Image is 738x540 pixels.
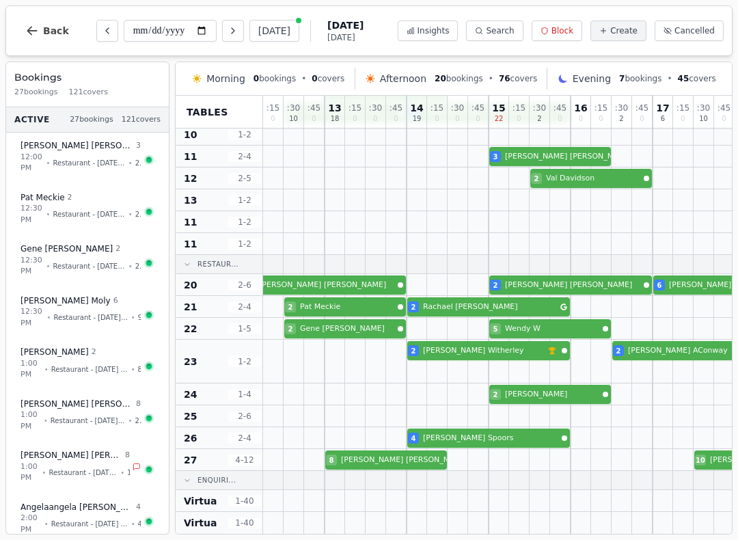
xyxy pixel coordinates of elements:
[42,468,46,478] span: •
[51,364,128,375] span: Restaurant - [DATE] Lunch Menu
[259,280,395,291] span: [PERSON_NAME] [PERSON_NAME]
[288,324,293,334] span: 2
[493,390,498,400] span: 2
[331,116,340,122] span: 18
[532,21,582,41] button: Block
[20,450,122,461] span: [PERSON_NAME] [PERSON_NAME]
[228,301,261,312] span: 2 - 4
[619,73,661,84] span: bookings
[329,455,334,465] span: 8
[14,114,50,125] span: Active
[499,74,510,83] span: 76
[51,416,126,426] span: Restaurant - [DATE] Lunch Menu
[353,116,357,122] span: 0
[184,322,197,336] span: 22
[228,217,261,228] span: 1 - 2
[184,172,197,185] span: 12
[423,433,559,444] span: [PERSON_NAME] Spoors
[44,364,49,375] span: •
[14,87,58,98] span: 27 bookings
[411,346,416,356] span: 2
[184,193,197,207] span: 13
[327,18,364,32] span: [DATE]
[616,346,621,356] span: 2
[46,261,51,271] span: •
[413,116,422,122] span: 19
[197,259,238,269] span: Restaur...
[674,25,715,36] span: Cancelled
[435,73,483,84] span: bookings
[288,302,293,312] span: 2
[12,391,163,440] button: [PERSON_NAME] [PERSON_NAME]81:00 PM•Restaurant - [DATE] Lunch Menu•27
[53,158,126,168] span: Restaurant - [DATE] Lunch Menu
[493,152,498,162] span: 3
[14,14,80,47] button: Back
[610,25,638,36] span: Create
[574,103,587,113] span: 16
[69,87,108,98] span: 121 covers
[228,455,261,465] span: 4 - 12
[249,20,299,42] button: [DATE]
[486,25,514,36] span: Search
[184,237,197,251] span: 11
[635,104,648,112] span: : 45
[301,73,306,84] span: •
[696,455,705,465] span: 10
[493,280,498,291] span: 2
[411,433,416,444] span: 4
[136,399,141,410] span: 8
[115,243,120,255] span: 2
[499,73,537,84] span: covers
[135,416,141,426] span: 27
[228,433,261,444] span: 2 - 4
[228,173,261,184] span: 2 - 5
[49,468,118,478] span: Restaurant - [DATE] Lunch Menu
[20,255,44,278] span: 12:30 PM
[128,261,133,271] span: •
[12,133,163,182] button: [PERSON_NAME] [PERSON_NAME]312:00 PM•Restaurant - [DATE] Lunch Menu•20
[667,73,672,84] span: •
[20,399,133,409] span: [PERSON_NAME] [PERSON_NAME]
[53,312,128,323] span: Restaurant - [DATE] Lunch Menu
[135,261,141,271] span: 22
[53,261,126,271] span: Restaurant - [DATE] Lunch Menu
[573,72,611,85] span: Evening
[20,461,40,484] span: 1:00 PM
[43,26,69,36] span: Back
[20,409,41,432] span: 1:00 PM
[369,104,382,112] span: : 30
[68,192,72,204] span: 2
[328,103,341,113] span: 13
[47,312,51,323] span: •
[533,104,546,112] span: : 30
[697,104,710,112] span: : 30
[289,116,298,122] span: 10
[184,409,197,423] span: 25
[579,116,583,122] span: 0
[505,280,641,291] span: [PERSON_NAME] [PERSON_NAME]
[678,74,689,83] span: 45
[20,152,44,174] span: 12:00 PM
[138,312,141,323] span: 9
[394,116,398,122] span: 0
[560,303,567,310] svg: Google booking
[266,104,279,112] span: : 15
[138,519,141,529] span: 4
[300,323,395,335] span: Gene [PERSON_NAME]
[138,364,141,375] span: 8
[551,25,573,36] span: Block
[476,116,480,122] span: 0
[717,104,730,112] span: : 45
[20,203,44,226] span: 12:30 PM
[228,151,261,162] span: 2 - 4
[655,21,724,41] button: Cancelled
[423,345,545,357] span: [PERSON_NAME] Witherley
[546,173,641,185] span: Val Davidson
[136,502,141,513] span: 4
[184,128,197,141] span: 10
[184,215,197,229] span: 11
[307,104,320,112] span: : 45
[131,312,135,323] span: •
[435,116,439,122] span: 0
[495,116,504,122] span: 22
